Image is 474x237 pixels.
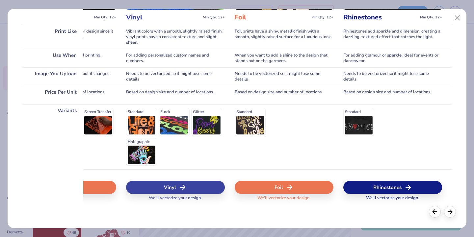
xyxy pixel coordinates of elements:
[126,181,225,194] div: Vinyl
[235,49,333,67] div: When you want to add a shine to the design that stands out on the garment.
[451,12,464,24] button: Close
[235,67,333,86] div: Needs to be vectorized so it might lose some details
[94,15,116,20] span: Min Qty: 12+
[22,67,83,86] div: Image You Upload
[17,25,116,49] div: Vibrant colors with a raised, thicker design since it is heat transferred on the garment.
[126,49,225,67] div: For adding personalized custom names and numbers.
[17,49,116,67] div: For full-color prints without digital printing.
[126,67,225,86] div: Needs to be vectorized so it might lose some details
[363,195,422,205] span: We'll vectorize your design.
[343,181,442,194] div: Rhinestones
[146,195,204,205] span: We'll vectorize your design.
[420,15,442,20] span: Min Qty: 12+
[255,195,313,205] span: We'll vectorize your design.
[203,15,225,20] span: Min Qty: 12+
[22,86,83,104] div: Price Per Unit
[343,49,442,67] div: For adding glamour or sparkle, ideal for events or dancewear.
[126,13,200,22] h3: Vinyl
[235,181,333,194] div: Foil
[126,86,225,104] div: Based on design size and number of locations.
[22,104,83,169] div: Variants
[235,86,333,104] div: Based on design size and number of locations.
[22,25,83,49] div: Print Like
[311,15,333,20] span: Min Qty: 12+
[343,86,442,104] div: Based on design size and number of locations.
[235,25,333,49] div: Foil prints have a shiny, metallic finish with a smooth, slightly raised surface for a luxurious ...
[235,13,309,22] h3: Foil
[343,13,417,22] h3: Rhinestones
[17,67,116,86] div: Won't be vectorized so nothing about it changes
[22,49,83,67] div: Use When
[343,25,442,49] div: Rhinestones add sparkle and dimension, creating a dazzling, textured effect that catches the light.
[343,67,442,86] div: Needs to be vectorized so it might lose some details
[17,86,116,104] div: Based on design size and number of locations.
[126,25,225,49] div: Vibrant colors with a smooth, slightly raised finish; vinyl prints have a consistent texture and ...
